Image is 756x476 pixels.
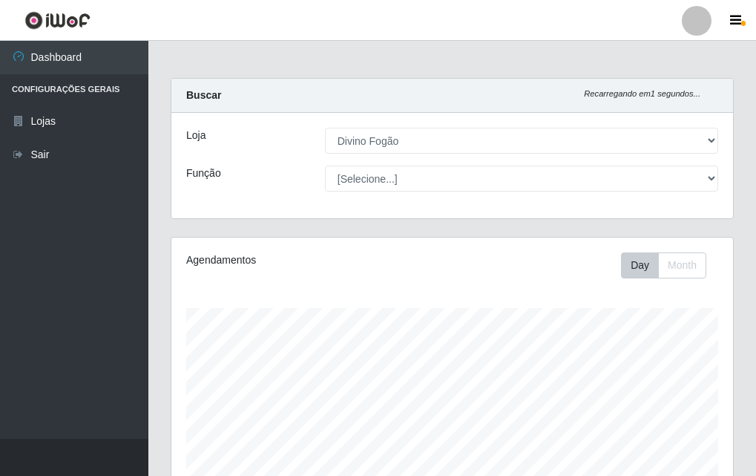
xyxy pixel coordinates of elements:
label: Loja [186,128,206,143]
div: Agendamentos [186,252,395,268]
button: Month [658,252,706,278]
button: Day [621,252,659,278]
div: First group [621,252,706,278]
div: Toolbar with button groups [621,252,718,278]
img: CoreUI Logo [24,11,91,30]
strong: Buscar [186,89,221,101]
i: Recarregando em 1 segundos... [584,89,700,98]
label: Função [186,166,221,181]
